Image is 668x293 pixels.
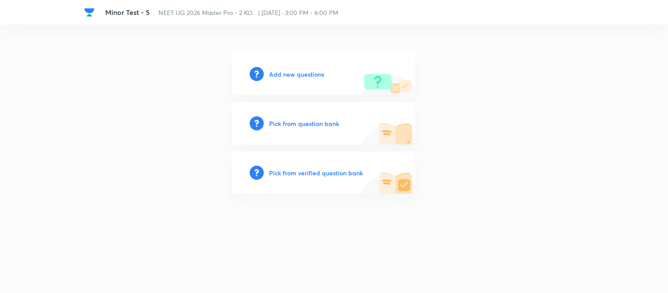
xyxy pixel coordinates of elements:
[269,70,324,79] h6: Add new questions
[84,7,95,18] img: Company Logo
[269,168,363,178] h6: Pick from verified question bank
[269,119,339,128] h6: Pick from question bank
[84,7,98,18] a: Company Logo
[159,8,338,17] span: NEET UG 2026 Master Pro - 2 KO... | [DATE] · 3:00 PM - 6:00 PM
[105,7,150,17] span: Minor Test - 5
